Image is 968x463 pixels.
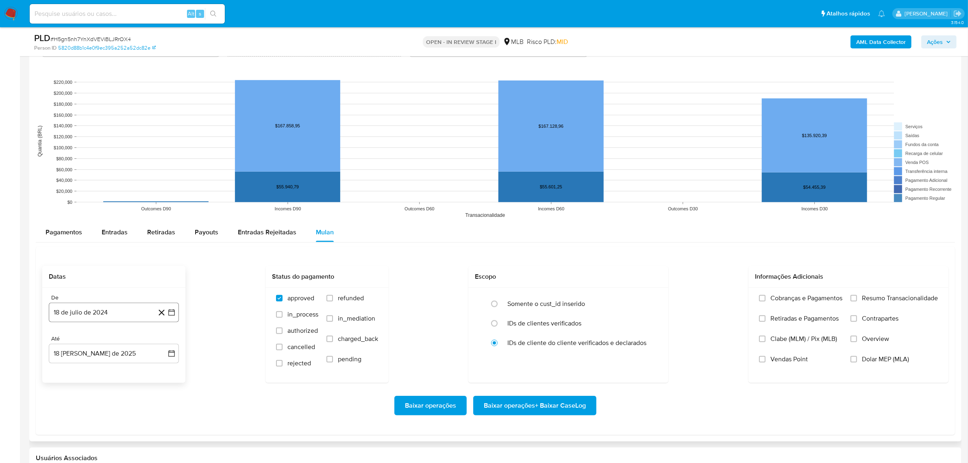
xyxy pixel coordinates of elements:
span: Ações [927,35,943,48]
button: Ações [921,35,957,48]
a: 5820d88b1c4e0f9ec395a252a52dc82e [58,44,156,52]
b: PLD [34,31,50,44]
input: Pesquise usuários ou casos... [30,9,225,19]
p: jhonata.costa@mercadolivre.com [905,10,951,17]
b: Person ID [34,44,57,52]
span: s [199,10,201,17]
span: Alt [188,10,194,17]
div: MLB [503,37,524,46]
span: # H5gn5nh7YnXdVEViBLJRrOX4 [50,35,131,43]
button: search-icon [205,8,222,20]
b: AML Data Collector [856,35,906,48]
p: OPEN - IN REVIEW STAGE I [423,36,500,48]
button: AML Data Collector [851,35,911,48]
a: Notificações [878,10,885,17]
h2: Usuários Associados [36,454,955,462]
span: MID [557,37,568,46]
span: Risco PLD: [527,37,568,46]
span: Atalhos rápidos [827,9,870,18]
span: 3.154.0 [951,19,964,26]
a: Sair [953,9,962,18]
